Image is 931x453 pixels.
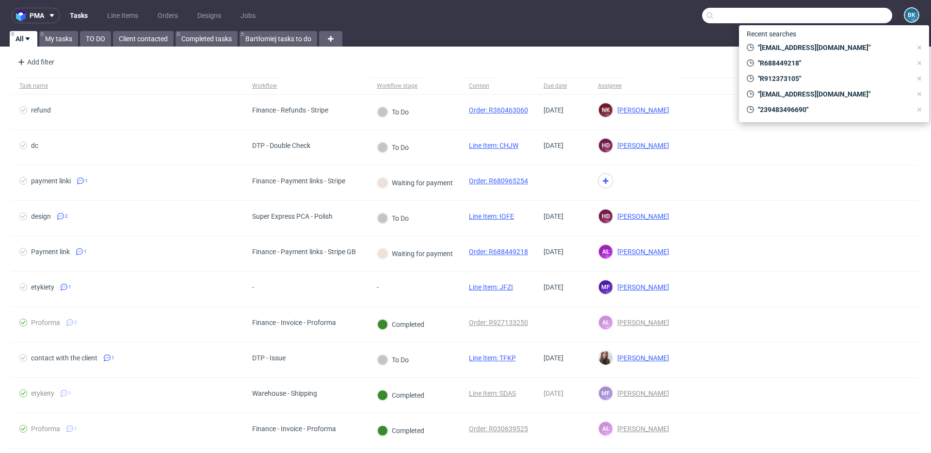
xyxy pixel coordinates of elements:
[152,8,184,23] a: Orders
[598,82,622,90] div: Assignee
[544,82,582,90] span: Due date
[377,425,424,436] div: Completed
[176,31,238,47] a: Completed tasks
[613,212,669,220] span: [PERSON_NAME]
[377,213,409,224] div: To Do
[252,106,328,114] div: Finance - Refunds - Stripe
[599,210,612,223] figcaption: HD
[544,248,563,256] span: [DATE]
[112,354,114,362] span: 1
[80,31,111,47] a: TO DO
[613,248,669,256] span: [PERSON_NAME]
[544,354,563,362] span: [DATE]
[68,283,71,291] span: 1
[252,82,277,90] div: Workflow
[235,8,261,23] a: Jobs
[31,389,54,397] div: etykiety
[252,177,345,185] div: Finance - Payment links - Stripe
[30,12,44,19] span: pma
[377,248,453,259] div: Waiting for payment
[599,245,612,259] figcaption: AŁ
[754,43,912,52] span: "[EMAIL_ADDRESS][DOMAIN_NAME]"
[16,10,30,21] img: logo
[19,82,237,90] span: Task name
[613,354,669,362] span: [PERSON_NAME]
[469,319,528,326] a: Order: R927133250
[85,177,88,185] span: 1
[84,248,87,256] span: 1
[377,178,453,188] div: Waiting for payment
[377,82,417,90] div: Workflow stage
[10,31,37,47] a: All
[599,351,612,365] img: Sandra Beśka
[377,319,424,330] div: Completed
[599,422,612,436] figcaption: AŁ
[599,139,612,152] figcaption: HD
[754,105,912,114] span: "239483496690"
[613,389,669,397] span: [PERSON_NAME]
[613,142,669,149] span: [PERSON_NAME]
[252,142,310,149] div: DTP - Double Check
[754,58,912,68] span: "R688449218"
[613,319,669,326] span: [PERSON_NAME]
[743,26,800,42] span: Recent searches
[252,389,317,397] div: Warehouse - Shipping
[74,319,77,326] span: 2
[31,425,60,433] div: Proforma
[252,283,275,291] div: -
[113,31,174,47] a: Client contacted
[544,283,563,291] span: [DATE]
[14,54,56,70] div: Add filter
[377,390,424,401] div: Completed
[74,425,77,433] span: 1
[469,283,513,291] a: Line Item: JFZI
[252,212,333,220] div: Super Express PCA - Polish
[469,248,528,256] a: Order: R688449218
[469,425,528,433] a: Order: R030639525
[240,31,317,47] a: Bartłomiej tasks to do
[68,389,71,397] span: 1
[544,389,563,397] span: [DATE]
[31,142,38,149] div: dc
[64,8,94,23] a: Tasks
[252,425,336,433] div: Finance - Invoice - Proforma
[39,31,78,47] a: My tasks
[65,212,68,220] span: 2
[469,354,516,362] a: Line Item: TFKP
[905,8,918,22] figcaption: BK
[469,212,514,220] a: Line Item: IQFE
[31,212,51,220] div: design
[101,8,144,23] a: Line Items
[754,89,912,99] span: "[EMAIL_ADDRESS][DOMAIN_NAME]"
[613,425,669,433] span: [PERSON_NAME]
[377,107,409,117] div: To Do
[469,177,528,185] a: Order: R680965254
[599,103,612,117] figcaption: NK
[192,8,227,23] a: Designs
[252,248,356,256] div: Finance - Payment links - Stripe GB
[31,106,51,114] div: refund
[377,142,409,153] div: To Do
[599,387,612,400] figcaption: MF
[31,283,54,291] div: etykiety
[613,106,669,114] span: [PERSON_NAME]
[377,355,409,365] div: To Do
[469,389,516,397] a: Line Item: SDAS
[469,82,492,90] div: Context
[377,283,400,291] div: -
[31,319,60,326] div: Proforma
[31,248,70,256] div: Payment link
[31,354,97,362] div: contact with the client
[544,142,563,149] span: [DATE]
[469,142,518,149] a: Line Item: CHJW
[544,212,563,220] span: [DATE]
[12,8,60,23] button: pma
[599,316,612,329] figcaption: AŁ
[252,319,336,326] div: Finance - Invoice - Proforma
[754,74,912,83] span: "R912373105"
[599,280,612,294] figcaption: MF
[252,354,286,362] div: DTP - Issue
[469,106,528,114] a: Order: R360463060
[613,283,669,291] span: [PERSON_NAME]
[544,106,563,114] span: [DATE]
